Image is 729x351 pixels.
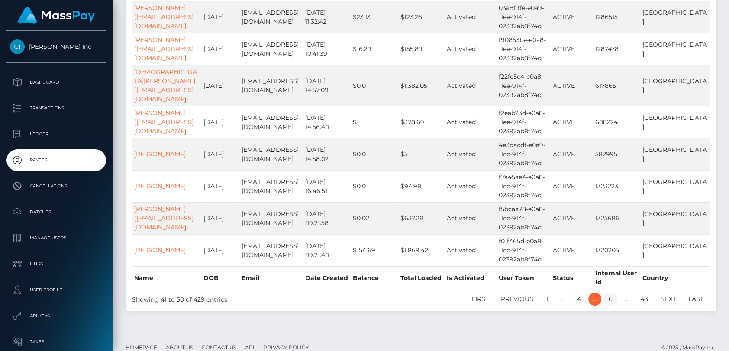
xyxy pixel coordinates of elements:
a: Payees [6,149,106,171]
td: [GEOGRAPHIC_DATA] [640,1,710,33]
a: Ledger [6,123,106,145]
div: Showing 41 to 50 of 429 entries [132,292,365,304]
td: [DATE] [201,170,239,202]
td: $0.0 [351,138,399,170]
p: API Keys [10,309,103,322]
td: ACTIVE [550,138,593,170]
td: 4e3dacdf-e0a9-11ee-914f-02392ab8f74d [497,138,550,170]
td: f22fc5c4-e0a8-11ee-914f-02392ab8f74d [497,65,550,106]
td: $0.0 [351,170,399,202]
a: Previous [496,293,538,306]
th: Date Created [303,266,351,289]
td: [DATE] [201,33,239,65]
td: ACTIVE [550,234,593,266]
a: Last [684,293,708,306]
p: Cancellations [10,180,103,193]
td: [DATE] 16:46:51 [303,170,351,202]
td: Activated [445,138,497,170]
td: [DATE] 14:56:40 [303,106,351,138]
td: [EMAIL_ADDRESS][DOMAIN_NAME] [239,65,303,106]
td: $1,382.05 [398,65,445,106]
td: Activated [445,170,497,202]
td: [GEOGRAPHIC_DATA] [640,170,710,202]
td: f5bcaa78-e0a8-11ee-914f-02392ab8f74d [497,202,550,234]
img: MassPay Logo [18,7,95,24]
td: [EMAIL_ADDRESS][DOMAIN_NAME] [239,106,303,138]
a: 1 [541,293,554,306]
a: [PERSON_NAME] ([EMAIL_ADDRESS][DOMAIN_NAME]) [134,205,194,231]
td: ACTIVE [550,1,593,33]
span: [PERSON_NAME] Inc [6,43,106,51]
p: Ledger [10,128,103,141]
td: f90853be-e0a8-11ee-914f-02392ab8f74d [497,33,550,65]
th: Internal User Id [593,266,640,289]
td: [GEOGRAPHIC_DATA] [640,106,710,138]
td: [DATE] 09:21:58 [303,202,351,234]
td: [GEOGRAPHIC_DATA] [640,65,710,106]
th: Balance [351,266,399,289]
td: [DATE] [201,138,239,170]
td: 1325686 [593,202,640,234]
a: [DEMOGRAPHIC_DATA][PERSON_NAME] ([EMAIL_ADDRESS][DOMAIN_NAME]) [134,68,197,103]
td: ACTIVE [550,65,593,106]
td: $154.69 [351,234,399,266]
td: 1286515 [593,1,640,33]
td: [EMAIL_ADDRESS][DOMAIN_NAME] [239,170,303,202]
p: Transactions [10,102,103,115]
td: [GEOGRAPHIC_DATA] [640,202,710,234]
td: 1320205 [593,234,640,266]
td: 1287478 [593,33,640,65]
a: 6 [604,293,617,306]
td: [DATE] [201,106,239,138]
td: [EMAIL_ADDRESS][DOMAIN_NAME] [239,138,303,170]
td: [DATE] [201,65,239,106]
td: $16.29 [351,33,399,65]
td: ACTIVE [550,33,593,65]
td: 1323223 [593,170,640,202]
td: 617865 [593,65,640,106]
a: 43 [636,293,653,306]
td: [DATE] 14:58:02 [303,138,351,170]
p: Taxes [10,335,103,348]
th: Status [550,266,593,289]
a: Next [655,293,681,306]
td: Activated [445,65,497,106]
td: $0.02 [351,202,399,234]
td: ACTIVE [550,106,593,138]
td: [DATE] 14:57:09 [303,65,351,106]
td: [EMAIL_ADDRESS][DOMAIN_NAME] [239,234,303,266]
th: Total Loaded [398,266,445,289]
td: $123.26 [398,1,445,33]
td: 03a8f9fe-e0a9-11ee-914f-02392ab8f74d [497,1,550,33]
td: $155.89 [398,33,445,65]
td: [DATE] [201,202,239,234]
td: [GEOGRAPHIC_DATA] [640,33,710,65]
a: Manage Users [6,227,106,249]
th: Name [132,266,201,289]
a: Dashboard [6,71,106,93]
td: $1,869.42 [398,234,445,266]
a: Cancellations [6,175,106,197]
a: Links [6,253,106,275]
p: Manage Users [10,232,103,245]
a: [PERSON_NAME] ([EMAIL_ADDRESS][DOMAIN_NAME]) [134,4,194,30]
td: f2eab23d-e0a8-11ee-914f-02392ab8f74d [497,106,550,138]
td: $378.69 [398,106,445,138]
td: $23.13 [351,1,399,33]
td: [GEOGRAPHIC_DATA] [640,234,710,266]
p: Dashboard [10,76,103,89]
th: Email [239,266,303,289]
a: [PERSON_NAME] [134,246,186,254]
td: 608224 [593,106,640,138]
p: Links [10,258,103,270]
td: Activated [445,106,497,138]
p: Payees [10,154,103,167]
td: [EMAIL_ADDRESS][DOMAIN_NAME] [239,202,303,234]
td: $5 [398,138,445,170]
a: [PERSON_NAME] [134,182,186,190]
td: $0.0 [351,65,399,106]
td: Activated [445,234,497,266]
td: [DATE] [201,234,239,266]
a: 5 [588,293,601,306]
td: 582995 [593,138,640,170]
